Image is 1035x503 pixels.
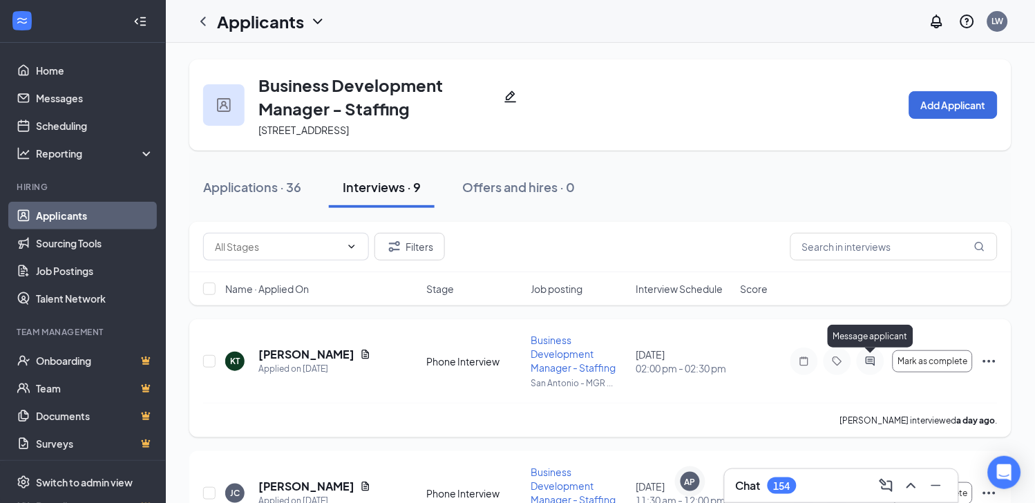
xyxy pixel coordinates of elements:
[225,282,309,296] span: Name · Applied On
[929,13,945,30] svg: Notifications
[343,178,421,196] div: Interviews · 9
[36,112,154,140] a: Scheduling
[636,282,723,296] span: Interview Schedule
[217,10,304,33] h1: Applicants
[878,477,895,494] svg: ComposeMessage
[258,73,498,120] h3: Business Development Manager - Staffing
[17,475,30,489] svg: Settings
[36,84,154,112] a: Messages
[258,347,354,362] h5: [PERSON_NAME]
[462,178,575,196] div: Offers and hires · 0
[828,325,913,348] div: Message applicant
[909,91,998,119] button: Add Applicant
[215,239,341,254] input: All Stages
[531,377,628,389] p: San Antonio - MGR ...
[36,57,154,84] a: Home
[360,349,371,360] svg: Document
[203,178,301,196] div: Applications · 36
[36,347,154,374] a: OnboardingCrown
[900,475,922,497] button: ChevronUp
[925,475,947,497] button: Minimize
[36,374,154,402] a: TeamCrown
[36,430,154,457] a: SurveysCrown
[230,487,240,499] div: JC
[862,356,879,367] svg: ActiveChat
[346,241,357,252] svg: ChevronDown
[36,146,155,160] div: Reporting
[790,233,998,260] input: Search in interviews
[981,353,998,370] svg: Ellipses
[36,402,154,430] a: DocumentsCrown
[17,326,151,338] div: Team Management
[893,350,973,372] button: Mark as complete
[36,202,154,229] a: Applicants
[988,456,1021,489] div: Open Intercom Messenger
[374,233,445,260] button: Filter Filters
[36,285,154,312] a: Talent Network
[230,355,240,367] div: KT
[992,15,1004,27] div: LW
[217,98,231,112] img: user icon
[736,478,761,493] h3: Chat
[360,481,371,492] svg: Document
[741,282,768,296] span: Score
[898,357,968,366] span: Mark as complete
[133,15,147,28] svg: Collapse
[840,415,998,426] p: [PERSON_NAME] interviewed .
[796,356,813,367] svg: Note
[981,485,998,502] svg: Ellipses
[15,14,29,28] svg: WorkstreamLogo
[685,476,696,488] div: AP
[531,334,616,374] span: Business Development Manager - Staffing
[959,13,976,30] svg: QuestionInfo
[386,238,403,255] svg: Filter
[875,475,898,497] button: ComposeMessage
[17,146,30,160] svg: Analysis
[195,13,211,30] svg: ChevronLeft
[426,282,454,296] span: Stage
[17,181,151,193] div: Hiring
[426,486,523,500] div: Phone Interview
[36,257,154,285] a: Job Postings
[636,361,732,375] span: 02:00 pm - 02:30 pm
[974,241,985,252] svg: MagnifyingGlass
[310,13,326,30] svg: ChevronDown
[258,362,371,376] div: Applied on [DATE]
[258,479,354,494] h5: [PERSON_NAME]
[636,348,732,375] div: [DATE]
[36,229,154,257] a: Sourcing Tools
[928,477,944,494] svg: Minimize
[504,90,517,104] svg: Pencil
[957,415,996,426] b: a day ago
[258,124,349,136] span: [STREET_ADDRESS]
[774,480,790,492] div: 154
[531,282,583,296] span: Job posting
[426,354,523,368] div: Phone Interview
[829,356,846,367] svg: Tag
[903,477,920,494] svg: ChevronUp
[36,475,133,489] div: Switch to admin view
